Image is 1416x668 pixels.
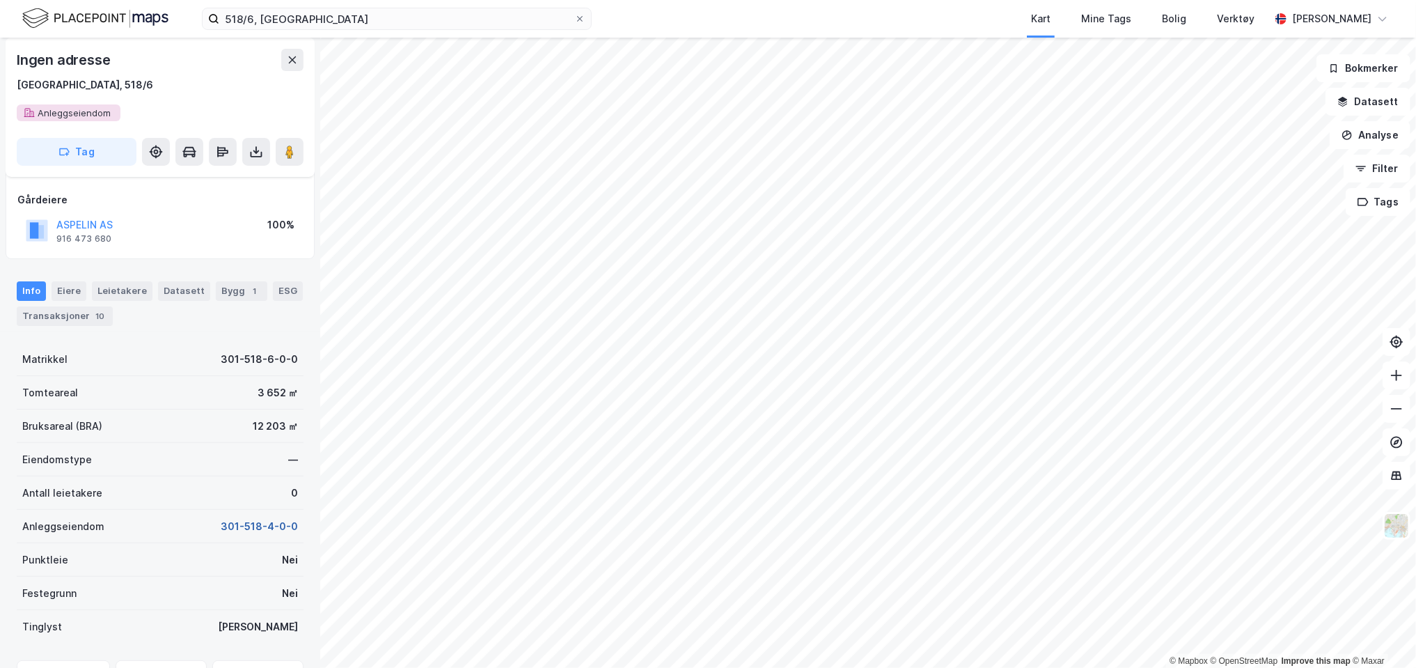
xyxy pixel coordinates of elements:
div: Nei [282,552,298,568]
div: Verktøy [1217,10,1254,27]
div: Ingen adresse [17,49,113,71]
button: Bokmerker [1316,54,1410,82]
img: Z [1383,513,1410,539]
div: 12 203 ㎡ [253,418,298,435]
div: Anleggseiendom [22,518,104,535]
div: Kontrollprogram for chat [1346,601,1416,668]
div: Datasett [158,281,210,301]
div: ESG [273,281,303,301]
div: Antall leietakere [22,485,102,502]
div: Tomteareal [22,385,78,401]
div: Festegrunn [22,585,77,602]
div: 100% [267,217,294,233]
div: Bygg [216,281,267,301]
div: Gårdeiere [17,192,303,208]
div: Tinglyst [22,619,62,635]
div: Info [17,281,46,301]
div: Nei [282,585,298,602]
button: Datasett [1325,88,1410,116]
div: Bolig [1162,10,1186,27]
button: Analyse [1330,121,1410,149]
div: Kart [1031,10,1051,27]
div: [GEOGRAPHIC_DATA], 518/6 [17,77,153,93]
div: Mine Tags [1081,10,1131,27]
div: 3 652 ㎡ [258,385,298,401]
div: Transaksjoner [17,306,113,326]
iframe: Chat Widget [1346,601,1416,668]
div: [PERSON_NAME] [1292,10,1371,27]
div: [PERSON_NAME] [218,619,298,635]
a: Improve this map [1282,656,1351,666]
a: OpenStreetMap [1211,656,1278,666]
button: Tags [1346,188,1410,216]
div: — [288,451,298,468]
button: Tag [17,138,136,166]
button: Filter [1344,155,1410,182]
div: Bruksareal (BRA) [22,418,102,435]
div: 301-518-6-0-0 [221,351,298,368]
a: Mapbox [1170,656,1208,666]
div: 1 [248,284,262,298]
div: 916 473 680 [56,233,111,244]
div: Eiendomstype [22,451,92,468]
div: 0 [291,485,298,502]
div: Leietakere [92,281,152,301]
input: Søk på adresse, matrikkel, gårdeiere, leietakere eller personer [219,8,574,29]
div: 10 [93,309,107,323]
div: Punktleie [22,552,68,568]
button: 301-518-4-0-0 [221,518,298,535]
div: Matrikkel [22,351,68,368]
img: logo.f888ab2527a4732fd821a326f86c7f29.svg [22,6,168,31]
div: Eiere [52,281,86,301]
